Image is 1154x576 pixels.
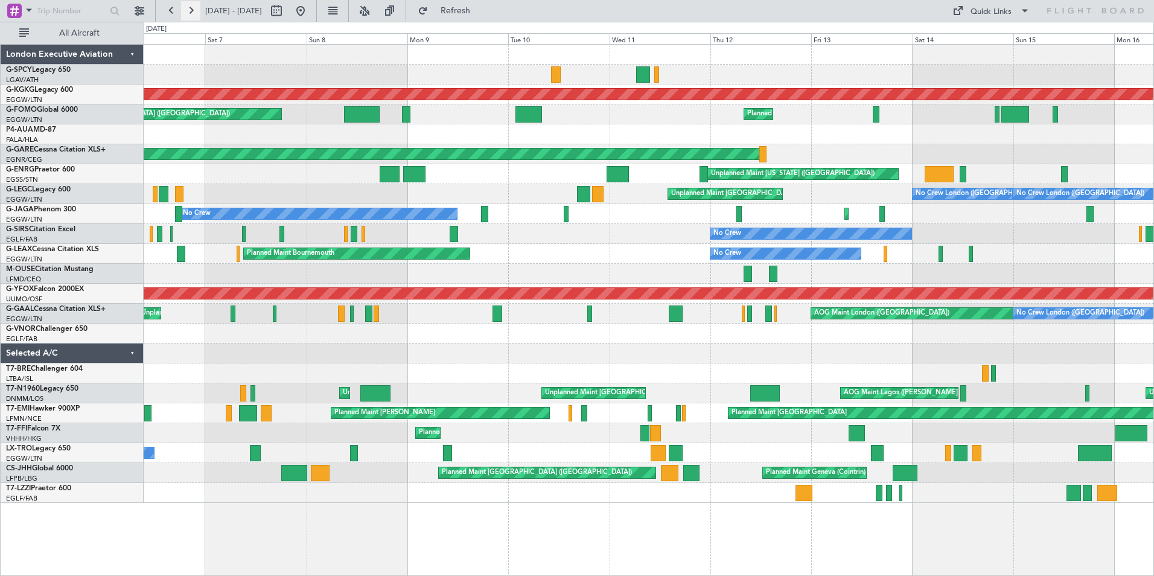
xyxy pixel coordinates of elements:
a: T7-EMIHawker 900XP [6,405,80,412]
a: EGLF/FAB [6,494,37,503]
span: M-OUSE [6,266,35,273]
div: No Crew [713,225,741,243]
span: G-JAGA [6,206,34,213]
div: Planned Maint [GEOGRAPHIC_DATA] ([GEOGRAPHIC_DATA]) [442,464,632,482]
button: All Aircraft [13,24,131,43]
div: Planned Maint [GEOGRAPHIC_DATA] ([GEOGRAPHIC_DATA]) [419,424,609,442]
span: T7-LZZI [6,485,31,492]
span: All Aircraft [31,29,127,37]
span: G-YFOX [6,286,34,293]
span: G-KGKG [6,86,34,94]
button: Quick Links [946,1,1036,21]
div: Unplanned Maint [US_STATE] ([GEOGRAPHIC_DATA]) [711,165,875,183]
div: Sun 8 [307,33,407,44]
a: VHHH/HKG [6,434,42,443]
a: FALA/HLA [6,135,38,144]
a: EGGW/LTN [6,115,42,124]
a: EGLF/FAB [6,235,37,244]
a: EGGW/LTN [6,255,42,264]
a: UUMO/OSF [6,295,42,304]
button: Refresh [412,1,485,21]
a: G-JAGAPhenom 300 [6,206,76,213]
div: Fri 13 [811,33,912,44]
div: Tue 10 [508,33,609,44]
a: T7-FFIFalcon 7X [6,425,60,432]
a: LTBA/ISL [6,374,33,383]
span: Refresh [430,7,481,15]
div: Sat 7 [205,33,306,44]
span: T7-EMI [6,405,30,412]
input: Trip Number [37,2,106,20]
div: Thu 12 [710,33,811,44]
a: LX-TROLegacy 650 [6,445,71,452]
a: EGLF/FAB [6,334,37,344]
a: P4-AUAMD-87 [6,126,56,133]
div: Mon 9 [407,33,508,44]
a: LGAV/ATH [6,75,39,85]
a: EGGW/LTN [6,95,42,104]
a: G-YFOXFalcon 2000EX [6,286,84,293]
div: No Crew London ([GEOGRAPHIC_DATA]) [916,185,1044,203]
a: G-SPCYLegacy 650 [6,66,71,74]
div: Sun 15 [1013,33,1114,44]
a: LFPB/LBG [6,474,37,483]
a: LFMD/CEQ [6,275,41,284]
div: Planned Maint [GEOGRAPHIC_DATA] [732,404,847,422]
span: T7-FFI [6,425,27,432]
span: T7-BRE [6,365,31,373]
a: G-ENRGPraetor 600 [6,166,75,173]
span: G-VNOR [6,325,36,333]
div: Unplanned Maint Lagos ([GEOGRAPHIC_DATA][PERSON_NAME]) [343,384,546,402]
div: No Crew London ([GEOGRAPHIC_DATA]) [1016,304,1144,322]
span: G-SIRS [6,226,29,233]
a: EGNR/CEG [6,155,42,164]
a: G-LEGCLegacy 600 [6,186,71,193]
div: Sat 14 [913,33,1013,44]
div: AOG Maint London ([GEOGRAPHIC_DATA]) [814,304,949,322]
span: G-LEGC [6,186,32,193]
a: G-LEAXCessna Citation XLS [6,246,99,253]
a: G-GAALCessna Citation XLS+ [6,306,106,313]
div: Unplanned Maint [GEOGRAPHIC_DATA] ([GEOGRAPHIC_DATA]) [671,185,870,203]
a: T7-LZZIPraetor 600 [6,485,71,492]
span: G-LEAX [6,246,32,253]
div: No Crew [183,205,211,223]
span: G-ENRG [6,166,34,173]
div: Planned Maint [PERSON_NAME] [334,404,435,422]
span: G-SPCY [6,66,32,74]
div: Unplanned Maint [GEOGRAPHIC_DATA] ([GEOGRAPHIC_DATA]) [545,384,744,402]
a: EGSS/STN [6,175,38,184]
a: LFMN/NCE [6,414,42,423]
div: Fri 6 [104,33,205,44]
div: Wed 11 [610,33,710,44]
div: Quick Links [971,6,1012,18]
div: No Crew [713,245,741,263]
a: EGGW/LTN [6,195,42,204]
div: AOG Maint Lagos ([PERSON_NAME]) [844,384,960,402]
a: G-VNORChallenger 650 [6,325,88,333]
div: Planned Maint Geneva (Cointrin) [766,464,865,482]
a: EGGW/LTN [6,315,42,324]
a: T7-N1960Legacy 650 [6,385,78,392]
a: EGGW/LTN [6,454,42,463]
a: G-KGKGLegacy 600 [6,86,73,94]
span: G-GARE [6,146,34,153]
span: CS-JHH [6,465,32,472]
a: EGGW/LTN [6,215,42,224]
a: CS-JHHGlobal 6000 [6,465,73,472]
div: Planned Maint [GEOGRAPHIC_DATA] ([GEOGRAPHIC_DATA]) [747,105,937,123]
a: T7-BREChallenger 604 [6,365,83,373]
div: [DATE] [146,24,167,34]
span: G-FOMO [6,106,37,114]
div: Planned Maint Bournemouth [247,245,334,263]
a: G-SIRSCitation Excel [6,226,75,233]
span: P4-AUA [6,126,33,133]
span: G-GAAL [6,306,34,313]
span: LX-TRO [6,445,32,452]
a: G-FOMOGlobal 6000 [6,106,78,114]
div: No Crew London ([GEOGRAPHIC_DATA]) [1016,185,1144,203]
span: [DATE] - [DATE] [205,5,262,16]
span: T7-N1960 [6,385,40,392]
a: M-OUSECitation Mustang [6,266,94,273]
a: G-GARECessna Citation XLS+ [6,146,106,153]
